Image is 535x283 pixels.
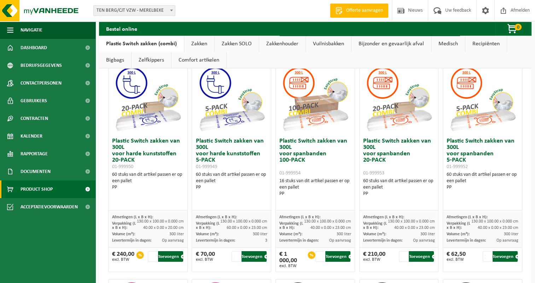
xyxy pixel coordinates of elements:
button: 0 [495,22,531,36]
a: Bijzonder en gevaarlijk afval [351,36,431,52]
span: Dashboard [21,39,47,57]
a: Zakkenhouder [259,36,306,52]
span: 130.00 x 100.00 x 0.000 cm [220,219,267,224]
span: Afmetingen (L x B x H): [363,215,404,219]
span: Offerte aanvragen [344,7,385,14]
h2: Bestel online [99,22,144,35]
input: 1 [399,251,408,262]
a: Recipiënten [465,36,507,52]
span: Contactpersonen [21,74,62,92]
span: Levertermijn in dagen: [196,238,235,243]
a: Zakken [184,36,214,52]
h3: Plastic Switch zakken van 300L voor harde kunststoffen 20-PACK [112,138,184,170]
span: 130.00 x 100.00 x 0.000 cm [388,219,435,224]
div: 60 stuks van dit artikel passen er op een pallet [447,172,518,191]
img: 01-999953 [364,64,434,134]
a: Vuilnisbakken [306,36,351,52]
button: Toevoegen [325,251,350,262]
span: 01-999952 [447,164,468,169]
span: Levertermijn in dagen: [279,238,319,243]
div: € 210,00 [363,251,385,262]
a: Bigbags [99,52,131,68]
span: Levertermijn in dagen: [363,238,402,243]
span: 40.00 x 0.00 x 20.00 cm [143,226,184,230]
span: 01-999954 [279,171,301,176]
span: 40.00 x 0.00 x 23.00 cm [310,226,351,230]
span: Bedrijfsgegevens [21,57,62,74]
input: 1 [315,251,325,262]
button: Toevoegen [242,251,267,262]
span: Verpakking (L x B x H): [112,221,136,230]
span: Verpakking (L x B x H): [279,221,303,230]
button: Toevoegen [158,251,183,262]
div: PP [363,191,435,197]
span: excl. BTW [279,264,306,268]
span: Acceptatievoorwaarden [21,198,78,216]
a: Zakken SOLO [215,36,259,52]
div: PP [279,191,351,197]
span: Afmetingen (L x B x H): [196,215,237,219]
span: 40.00 x 0.00 x 23.00 cm [478,226,518,230]
span: TEN BERG/CJT VZW - MERELBEKE [94,6,175,16]
span: 60.00 x 0.00 x 23.00 cm [227,226,267,230]
div: € 1 000,00 [279,251,306,268]
span: excl. BTW [196,258,215,262]
span: Verpakking (L x B x H): [363,221,387,230]
span: Gebruikers [21,92,47,110]
span: excl. BTW [112,258,134,262]
span: 130.00 x 100.00 x 0.000 cm [137,219,184,224]
span: Op aanvraag [413,238,435,243]
a: Zelfkippers [132,52,171,68]
a: Comfort artikelen [171,52,226,68]
a: Medisch [431,36,465,52]
span: Product Shop [21,180,53,198]
img: 01-999952 [447,64,518,134]
div: € 240,00 [112,251,134,262]
span: TEN BERG/CJT VZW - MERELBEKE [93,5,175,16]
span: 130.00 x 100.00 x 0.000 cm [471,219,518,224]
span: 300 liter [169,232,184,236]
span: 300 liter [253,232,267,236]
button: Toevoegen [409,251,434,262]
span: Volume (m³): [112,232,135,236]
span: Kalender [21,127,42,145]
div: € 62,50 [447,251,466,262]
img: 01-999949 [196,64,267,134]
div: PP [196,184,267,191]
a: Offerte aanvragen [330,4,388,18]
h3: Plastic Switch zakken van 300L voor spanbanden 100-PACK [279,138,351,176]
span: Levertermijn in dagen: [112,238,151,243]
div: 60 stuks van dit artikel passen er op een pallet [363,178,435,197]
span: Documenten [21,163,51,180]
span: excl. BTW [447,258,466,262]
span: 40.00 x 0.00 x 23.00 cm [394,226,435,230]
div: 16 stuks van dit artikel passen er op een pallet [279,178,351,197]
img: 01-999954 [280,64,350,134]
span: 300 liter [504,232,518,236]
input: 1 [232,251,241,262]
h3: Plastic Switch zakken van 300L voor harde kunststoffen 5-PACK [196,138,267,170]
span: Afmetingen (L x B x H): [447,215,488,219]
span: Verpakking (L x B x H): [196,221,219,230]
span: 3 [265,238,267,243]
div: 60 stuks van dit artikel passen er op een pallet [196,172,267,191]
span: 300 liter [420,232,435,236]
button: Toevoegen [493,251,518,262]
span: Volume (m³): [447,232,470,236]
span: excl. BTW [363,258,385,262]
span: 0 [514,24,522,30]
span: 01-999949 [196,164,217,169]
span: 300 liter [337,232,351,236]
span: Volume (m³): [279,232,302,236]
span: Volume (m³): [196,232,219,236]
span: Verpakking (L x B x H): [447,221,470,230]
span: Afmetingen (L x B x H): [112,215,153,219]
input: 1 [483,251,492,262]
div: PP [112,184,184,191]
span: Navigatie [21,21,42,39]
span: Afmetingen (L x B x H): [279,215,320,219]
span: Volume (m³): [363,232,386,236]
h3: Plastic Switch zakken van 300L voor spanbanden 5-PACK [447,138,518,170]
h3: Plastic Switch zakken van 300L voor spanbanden 20-PACK [363,138,435,176]
img: 01-999950 [112,64,183,134]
